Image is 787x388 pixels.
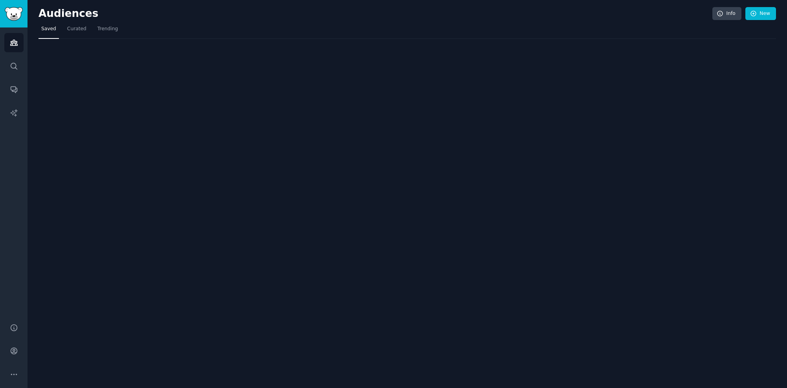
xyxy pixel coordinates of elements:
span: Trending [97,26,118,33]
a: Saved [39,23,59,39]
span: Saved [41,26,56,33]
a: Info [712,7,741,20]
img: GummySearch logo [5,7,23,21]
h2: Audiences [39,7,712,20]
a: Trending [95,23,121,39]
span: Curated [67,26,86,33]
a: Curated [64,23,89,39]
a: New [745,7,776,20]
